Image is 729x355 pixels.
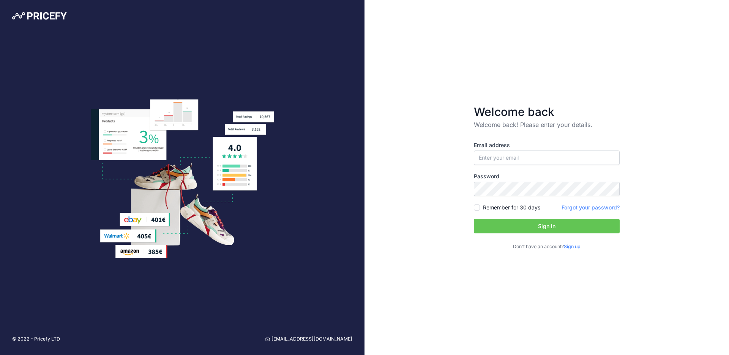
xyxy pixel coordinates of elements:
[562,204,620,211] a: Forgot your password?
[474,105,620,119] h3: Welcome back
[474,120,620,129] p: Welcome back! Please enter your details.
[474,151,620,165] input: Enter your email
[474,219,620,233] button: Sign in
[483,204,540,211] label: Remember for 30 days
[12,336,60,343] p: © 2022 - Pricefy LTD
[474,243,620,250] p: Don't have an account?
[474,141,620,149] label: Email address
[474,173,620,180] label: Password
[564,244,581,249] a: Sign up
[265,336,352,343] a: [EMAIL_ADDRESS][DOMAIN_NAME]
[12,12,67,20] img: Pricefy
